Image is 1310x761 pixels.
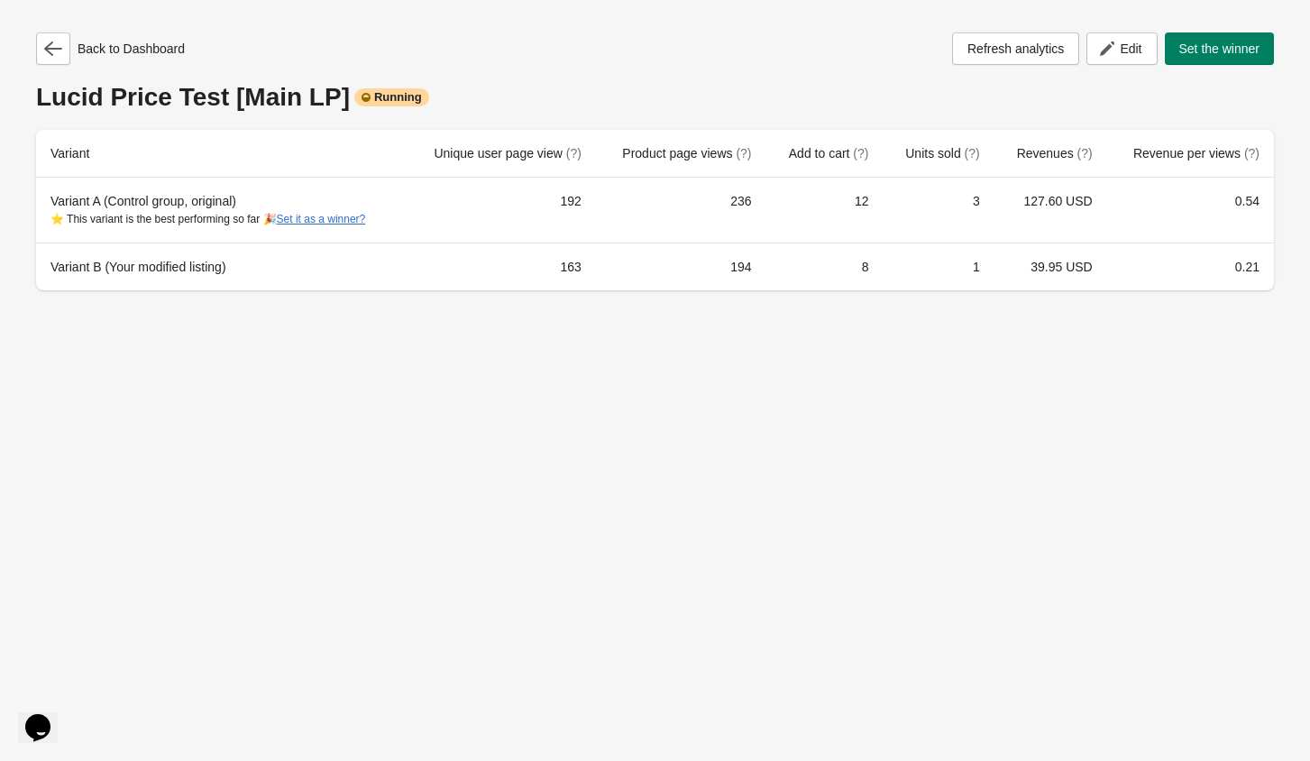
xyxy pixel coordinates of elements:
span: (?) [566,146,582,160]
iframe: chat widget [18,689,76,743]
span: (?) [965,146,980,160]
td: 194 [596,243,766,290]
td: 127.60 USD [994,178,1107,243]
span: Add to cart [789,146,869,160]
span: (?) [736,146,751,160]
div: Running [354,88,429,106]
span: (?) [1077,146,1093,160]
span: Product page views [622,146,751,160]
div: Variant B (Your modified listing) [50,258,391,276]
button: Edit [1086,32,1157,65]
td: 0.21 [1107,243,1274,290]
div: Back to Dashboard [36,32,185,65]
div: Lucid Price Test [Main LP] [36,83,1274,112]
span: (?) [853,146,868,160]
td: 12 [766,178,884,243]
td: 8 [766,243,884,290]
span: Revenues [1017,146,1093,160]
span: Edit [1120,41,1141,56]
td: 236 [596,178,766,243]
span: Set the winner [1179,41,1260,56]
td: 0.54 [1107,178,1274,243]
span: Unique user page view [434,146,581,160]
td: 192 [406,178,595,243]
div: ⭐ This variant is the best performing so far 🎉 [50,210,391,228]
td: 3 [883,178,994,243]
td: 39.95 USD [994,243,1107,290]
th: Variant [36,130,406,178]
span: (?) [1244,146,1260,160]
span: Refresh analytics [967,41,1064,56]
span: Revenue per views [1133,146,1260,160]
td: 1 [883,243,994,290]
td: 163 [406,243,595,290]
span: Units sold [905,146,979,160]
button: Set it as a winner? [277,213,366,225]
button: Set the winner [1165,32,1275,65]
div: Variant A (Control group, original) [50,192,391,228]
button: Refresh analytics [952,32,1079,65]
